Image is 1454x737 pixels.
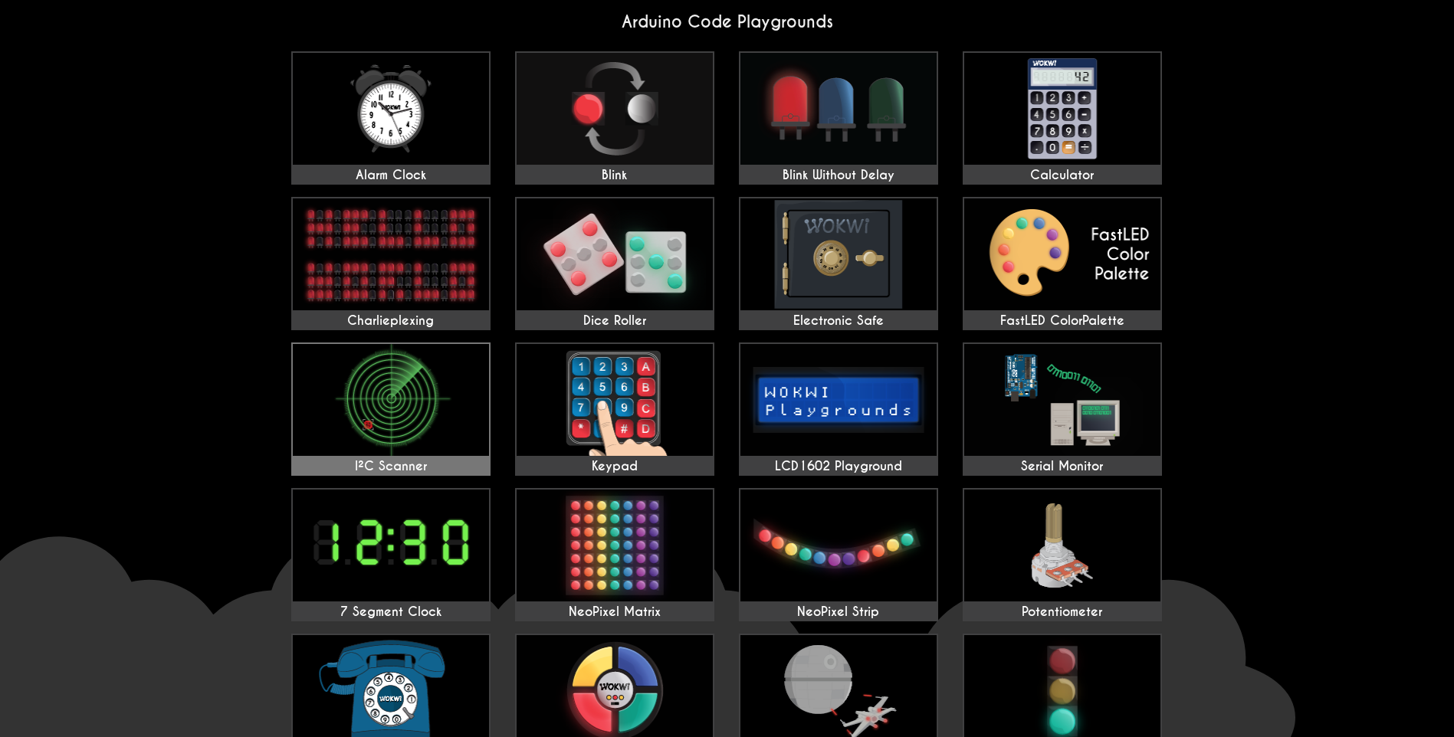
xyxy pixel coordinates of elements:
[740,198,937,310] img: Electronic Safe
[279,11,1176,32] h2: Arduino Code Playgrounds
[739,342,938,476] a: LCD1602 Playground
[293,344,489,456] img: I²C Scanner
[964,198,1160,310] img: FastLED ColorPalette
[964,459,1160,474] div: Serial Monitor
[515,342,714,476] a: Keypad
[740,459,937,474] div: LCD1602 Playground
[515,488,714,621] a: NeoPixel Matrix
[740,168,937,183] div: Blink Without Delay
[740,344,937,456] img: LCD1602 Playground
[515,51,714,185] a: Blink
[964,53,1160,165] img: Calculator
[291,51,491,185] a: Alarm Clock
[515,197,714,330] a: Dice Roller
[963,197,1162,330] a: FastLED ColorPalette
[517,198,713,310] img: Dice Roller
[517,344,713,456] img: Keypad
[964,344,1160,456] img: Serial Monitor
[739,197,938,330] a: Electronic Safe
[963,488,1162,621] a: Potentiometer
[517,53,713,165] img: Blink
[740,490,937,601] img: NeoPixel Strip
[293,604,489,620] div: 7 Segment Clock
[964,604,1160,620] div: Potentiometer
[293,168,489,183] div: Alarm Clock
[739,51,938,185] a: Blink Without Delay
[291,488,491,621] a: 7 Segment Clock
[293,53,489,165] img: Alarm Clock
[517,313,713,329] div: Dice Roller
[293,490,489,601] img: 7 Segment Clock
[517,490,713,601] img: NeoPixel Matrix
[517,168,713,183] div: Blink
[517,604,713,620] div: NeoPixel Matrix
[291,342,491,476] a: I²C Scanner
[293,313,489,329] div: Charlieplexing
[293,459,489,474] div: I²C Scanner
[740,313,937,329] div: Electronic Safe
[740,53,937,165] img: Blink Without Delay
[964,168,1160,183] div: Calculator
[740,604,937,620] div: NeoPixel Strip
[293,198,489,310] img: Charlieplexing
[964,490,1160,601] img: Potentiometer
[517,459,713,474] div: Keypad
[291,197,491,330] a: Charlieplexing
[963,342,1162,476] a: Serial Monitor
[963,51,1162,185] a: Calculator
[964,313,1160,329] div: FastLED ColorPalette
[739,488,938,621] a: NeoPixel Strip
